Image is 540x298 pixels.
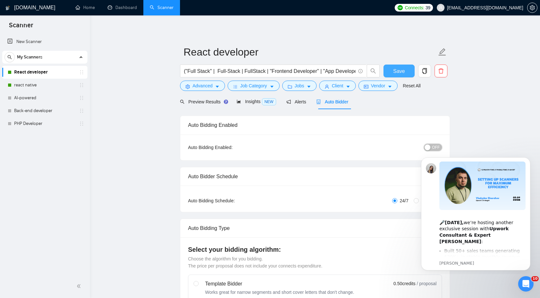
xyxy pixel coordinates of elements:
a: New Scanner [7,35,82,48]
span: folder [288,84,292,89]
span: caret-down [307,84,311,89]
a: Reset All [403,82,420,89]
span: holder [79,83,84,88]
span: caret-down [215,84,220,89]
span: edit [438,48,446,56]
a: PHP Developer [14,117,75,130]
span: idcard [364,84,368,89]
li: New Scanner [2,35,87,48]
span: robot [316,100,321,104]
span: search [5,55,14,59]
a: homeHome [76,5,95,10]
div: Auto Bidding Enabled [188,116,442,134]
span: caret-down [388,84,392,89]
a: React developer [14,66,75,79]
span: holder [79,95,84,101]
span: holder [79,70,84,75]
div: Works great for narrow segments and short cover letters that don't change. [205,289,354,295]
span: copy [419,68,431,74]
span: 10 [531,276,539,281]
iframe: Intercom notifications повідомлення [411,152,540,274]
li: My Scanners [2,51,87,130]
span: area-chart [237,99,241,104]
button: idcardVendorcaret-down [358,81,398,91]
span: OFF [432,144,440,151]
span: notification [286,100,291,104]
span: Scanner [4,21,38,34]
div: Template Bidder [205,280,354,288]
img: logo [5,3,10,13]
input: Search Freelance Jobs... [184,67,355,75]
img: upwork-logo.png [398,5,403,10]
button: Save [383,65,415,77]
iframe: Intercom live chat [518,276,534,292]
span: My Scanners [17,51,42,64]
div: Tooltip anchor [223,99,229,105]
button: folderJobscaret-down [282,81,317,91]
span: Jobs [295,82,304,89]
span: caret-down [346,84,350,89]
span: Alerts [286,99,306,104]
div: Auto Bidder Schedule [188,167,442,186]
span: Job Category [240,82,267,89]
a: setting [527,5,537,10]
span: NEW [262,98,276,105]
h4: Select your bidding algorithm: [188,245,442,254]
button: settingAdvancedcaret-down [180,81,225,91]
div: Auto Bidding Type [188,219,442,237]
span: 39 [426,4,430,11]
span: delete [435,68,447,74]
span: Save [393,67,405,75]
span: bars [233,84,238,89]
span: search [367,68,379,74]
a: react native [14,79,75,92]
a: searchScanner [150,5,174,10]
button: userClientcaret-down [319,81,356,91]
input: Scanner name... [184,44,437,60]
a: AI-powered [14,92,75,104]
span: Choose the algorithm for you bidding. The price per proposal does not include your connects expen... [188,256,322,268]
span: Advanced [193,82,212,89]
span: double-left [76,283,83,289]
div: Auto Bidding Schedule: [188,197,273,204]
span: user [438,5,443,10]
button: search [4,52,15,62]
button: copy [418,65,431,77]
button: barsJob Categorycaret-down [228,81,279,91]
span: caret-down [270,84,274,89]
span: Vendor [371,82,385,89]
span: 24/7 [397,197,411,204]
span: setting [185,84,190,89]
span: holder [79,108,84,113]
span: Preview Results [180,99,226,104]
button: setting [527,3,537,13]
span: search [180,100,184,104]
span: / proposal [417,280,437,287]
span: Auto Bidder [316,99,348,104]
a: Back-end developer [14,104,75,117]
span: Insights [237,99,276,104]
span: Client [332,82,343,89]
div: Auto Bidding Enabled: [188,144,273,151]
span: holder [79,121,84,126]
span: Connects: [405,4,424,11]
span: user [325,84,329,89]
button: delete [435,65,447,77]
span: 0.50 credits [393,280,415,287]
a: dashboardDashboard [108,5,137,10]
button: search [367,65,380,77]
span: info-circle [358,69,363,73]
